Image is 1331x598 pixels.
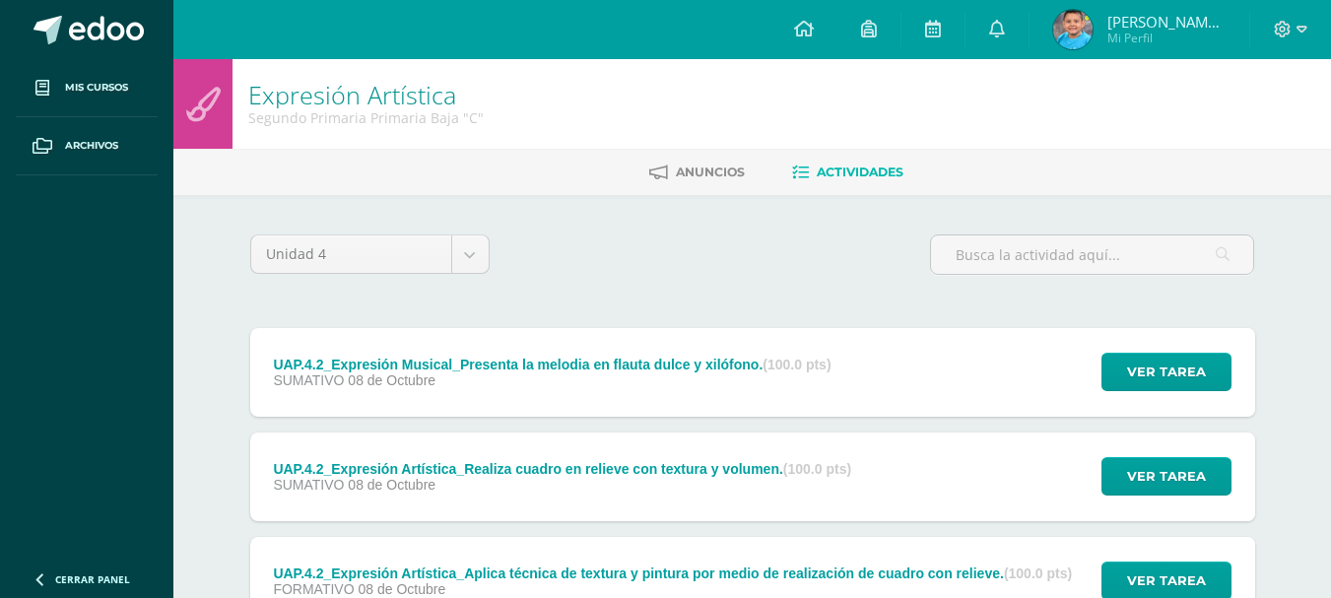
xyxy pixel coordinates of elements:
span: [PERSON_NAME] De [PERSON_NAME] [1107,12,1226,32]
div: Segundo Primaria Primaria Baja 'C' [248,108,484,127]
span: Actividades [817,165,903,179]
button: Ver tarea [1101,457,1231,496]
span: Anuncios [676,165,745,179]
span: Ver tarea [1127,458,1206,495]
span: Unidad 4 [266,235,436,273]
span: 08 de Octubre [348,477,435,493]
span: FORMATIVO [273,581,354,597]
div: UAP.4.2_Expresión Musical_Presenta la melodia en flauta dulce y xilófono. [273,357,831,372]
span: Cerrar panel [55,572,130,586]
div: UAP.4.2_Expresión Artística_Realiza cuadro en relieve con textura y volumen. [273,461,851,477]
span: Archivos [65,138,118,154]
h1: Expresión Artística [248,81,484,108]
a: Expresión Artística [248,78,456,111]
span: Mis cursos [65,80,128,96]
strong: (100.0 pts) [763,357,831,372]
span: 08 de Octubre [348,372,435,388]
a: Unidad 4 [251,235,489,273]
a: Archivos [16,117,158,175]
div: UAP.4.2_Expresión Artística_Aplica técnica de textura y pintura por medio de realización de cuadr... [273,565,1072,581]
span: SUMATIVO [273,477,344,493]
span: Mi Perfil [1107,30,1226,46]
strong: (100.0 pts) [1004,565,1072,581]
a: Mis cursos [16,59,158,117]
input: Busca la actividad aquí... [931,235,1253,274]
strong: (100.0 pts) [783,461,851,477]
a: Actividades [792,157,903,188]
span: 08 de Octubre [358,581,445,597]
img: 64b77e4168f55f871ab22eb86b4f1ec5.png [1053,10,1093,49]
span: Ver tarea [1127,354,1206,390]
a: Anuncios [649,157,745,188]
button: Ver tarea [1101,353,1231,391]
span: SUMATIVO [273,372,344,388]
